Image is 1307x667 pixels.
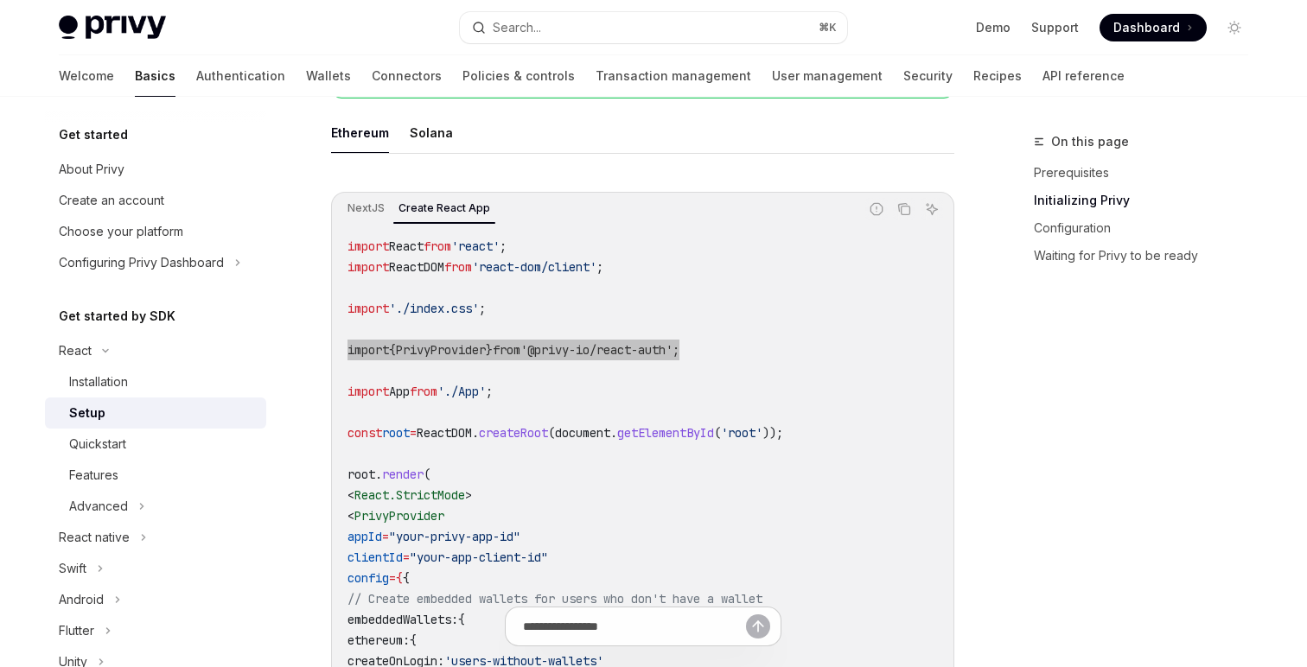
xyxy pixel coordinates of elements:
div: About Privy [59,159,124,180]
a: Prerequisites [1034,159,1262,187]
span: { [403,570,410,586]
span: { [389,342,396,358]
button: Ethereum [331,112,389,153]
div: Create React App [393,198,495,219]
a: API reference [1042,55,1125,97]
span: import [347,301,389,316]
a: Welcome [59,55,114,97]
span: } [486,342,493,358]
span: const [347,425,382,441]
span: ( [548,425,555,441]
a: Transaction management [596,55,751,97]
span: render [382,467,424,482]
a: Support [1031,19,1079,36]
div: Choose your platform [59,221,183,242]
span: "your-app-client-id" [410,549,548,565]
span: Dashboard [1113,19,1180,36]
div: NextJS [342,198,390,219]
span: from [444,259,472,275]
a: Choose your platform [45,216,266,247]
span: import [347,238,389,254]
div: React native [59,527,130,548]
span: React.StrictMode [354,487,465,503]
span: < [347,508,354,524]
span: clientId [347,549,403,565]
span: from [410,384,437,399]
a: Installation [45,366,266,397]
span: PrivyProvider [396,342,486,358]
button: Search...⌘K [460,12,847,43]
span: On this page [1051,131,1129,152]
button: Send message [746,614,770,638]
span: getElementById [617,425,714,441]
span: = [403,549,410,565]
a: Waiting for Privy to be ready [1034,242,1262,270]
a: Quickstart [45,429,266,460]
div: Configuring Privy Dashboard [59,252,224,273]
a: Features [45,460,266,491]
span: '@privy-io/react-auth' [520,342,673,358]
button: Copy the contents from the code block [893,198,915,220]
a: Setup [45,397,266,429]
span: 'react-dom/client' [472,259,596,275]
button: React [45,335,118,366]
img: light logo [59,16,166,40]
span: './App' [437,384,486,399]
span: config [347,570,389,586]
span: from [493,342,520,358]
span: root [347,467,375,482]
span: import [347,342,389,358]
span: . [610,425,617,441]
div: Advanced [69,496,128,517]
span: ; [479,301,486,316]
a: User management [772,55,883,97]
span: import [347,259,389,275]
span: ; [486,384,493,399]
div: Swift [59,558,86,579]
span: ReactDOM [389,259,444,275]
span: from [424,238,451,254]
span: './index.css' [389,301,479,316]
span: )); [762,425,783,441]
span: 'react' [451,238,500,254]
input: Ask a question... [523,607,746,645]
button: Advanced [45,491,154,522]
span: App [389,384,410,399]
h5: Get started by SDK [59,306,175,327]
div: Android [59,589,104,610]
span: = [382,529,389,544]
span: ( [424,467,430,482]
a: Basics [135,55,175,97]
span: appId [347,529,382,544]
button: Flutter [45,615,120,646]
div: Search... [493,17,541,38]
span: ReactDOM [417,425,472,441]
span: . [375,467,382,482]
span: createRoot [479,425,548,441]
span: // Create embedded wallets for users who don't have a wallet [347,591,762,607]
span: = [389,570,396,586]
a: Dashboard [1100,14,1207,41]
span: 'root' [721,425,762,441]
span: ( [714,425,721,441]
div: React [59,340,92,361]
a: Create an account [45,185,266,216]
span: { [396,570,403,586]
div: Flutter [59,620,94,641]
button: Swift [45,553,112,584]
a: Demo [976,19,1011,36]
button: Report incorrect code [865,198,888,220]
span: root [382,425,410,441]
button: React native [45,522,156,553]
span: PrivyProvider [354,508,444,524]
a: Wallets [306,55,351,97]
a: Policies & controls [462,55,575,97]
a: Connectors [372,55,442,97]
div: Features [69,465,118,486]
div: Installation [69,372,128,392]
span: document [555,425,610,441]
span: ; [596,259,603,275]
button: Toggle dark mode [1221,14,1248,41]
span: < [347,487,354,503]
div: Setup [69,403,105,423]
